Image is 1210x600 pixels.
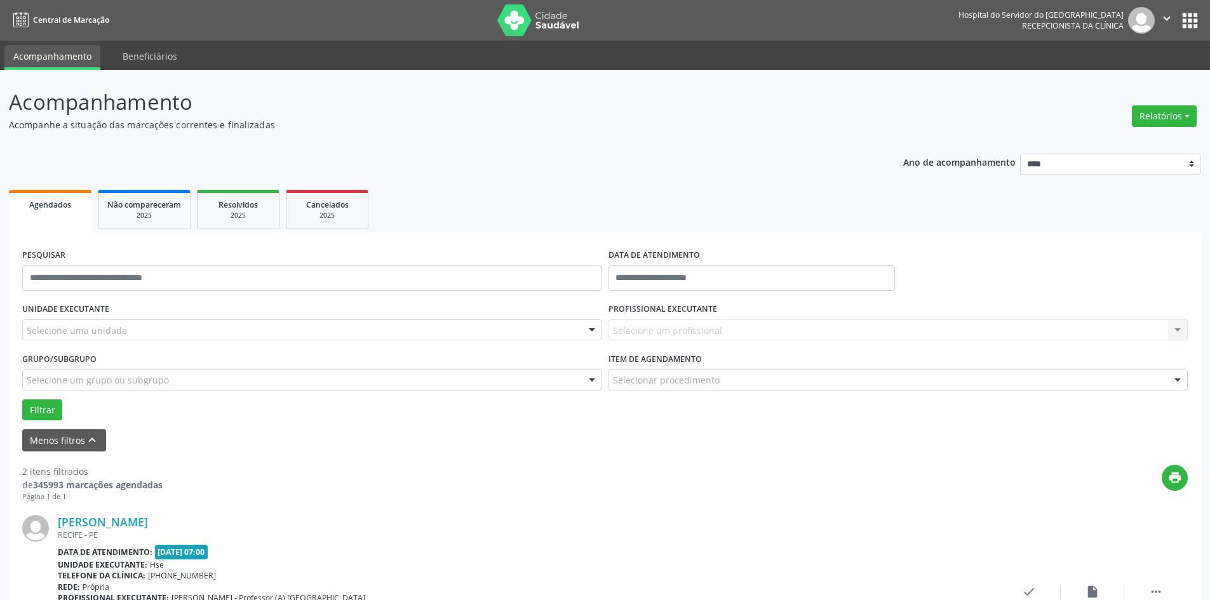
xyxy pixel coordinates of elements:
a: Central de Marcação [9,10,109,30]
span: Resolvidos [218,199,258,210]
div: RECIFE - PE [58,530,997,540]
b: Unidade executante: [58,559,147,570]
span: [PHONE_NUMBER] [148,570,216,581]
span: Não compareceram [107,199,181,210]
button: Relatórios [1132,105,1197,127]
a: Acompanhamento [4,45,100,70]
div: Página 1 de 1 [22,491,163,502]
button: Menos filtroskeyboard_arrow_up [22,429,106,451]
span: Hse [150,559,164,570]
div: 2025 [107,211,181,220]
strong: 345993 marcações agendadas [33,479,163,491]
div: 2 itens filtrados [22,465,163,478]
i: check [1022,585,1036,599]
label: Grupo/Subgrupo [22,349,97,369]
button: apps [1179,10,1201,32]
span: [DATE] 07:00 [155,545,208,559]
div: Hospital do Servidor do [GEOGRAPHIC_DATA] [958,10,1124,20]
i:  [1149,585,1163,599]
i: print [1168,470,1182,484]
label: PROFISSIONAL EXECUTANTE [608,300,717,319]
div: de [22,478,163,491]
img: img [1128,7,1155,34]
i: keyboard_arrow_up [85,433,99,447]
b: Data de atendimento: [58,547,152,557]
span: Agendados [29,199,71,210]
span: Central de Marcação [33,15,109,25]
label: PESQUISAR [22,246,65,265]
span: Selecione uma unidade [27,324,127,337]
a: [PERSON_NAME] [58,515,148,529]
label: DATA DE ATENDIMENTO [608,246,700,265]
b: Telefone da clínica: [58,570,145,581]
span: Recepcionista da clínica [1022,20,1124,31]
button: Filtrar [22,399,62,421]
div: 2025 [295,211,359,220]
p: Acompanhe a situação das marcações correntes e finalizadas [9,118,844,131]
a: Beneficiários [114,45,186,67]
img: img [22,515,49,542]
p: Acompanhamento [9,86,844,118]
span: Cancelados [306,199,349,210]
i: insert_drive_file [1086,585,1099,599]
label: Item de agendamento [608,349,702,369]
span: Selecionar procedimento [613,373,720,387]
i:  [1160,11,1174,25]
span: Selecione um grupo ou subgrupo [27,373,169,387]
button:  [1155,7,1179,34]
p: Ano de acompanhamento [903,154,1016,170]
b: Rede: [58,582,80,592]
button: print [1162,465,1188,491]
label: UNIDADE EXECUTANTE [22,300,109,319]
span: Própria [83,582,109,592]
div: 2025 [206,211,270,220]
